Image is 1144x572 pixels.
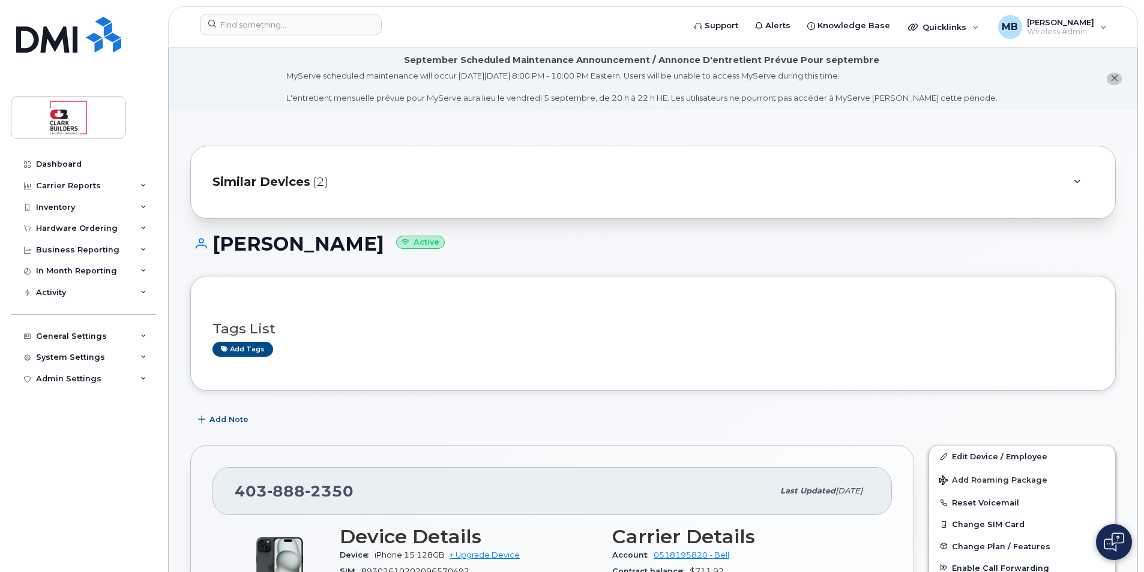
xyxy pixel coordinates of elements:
[212,321,1094,336] h3: Tags List
[375,550,445,559] span: iPhone 15 128GB
[404,54,879,67] div: September Scheduled Maintenance Announcement / Annonce D'entretient Prévue Pour septembre
[654,550,729,559] a: 0518195820 - Bell
[612,550,654,559] span: Account
[835,486,863,495] span: [DATE]
[396,236,445,249] small: Active
[929,492,1115,513] button: Reset Voicemail
[1104,532,1124,552] img: Open chat
[212,342,273,357] a: Add tags
[1107,73,1122,85] button: close notification
[235,482,354,500] span: 403
[929,513,1115,535] button: Change SIM Card
[929,535,1115,557] button: Change Plan / Features
[450,550,520,559] a: + Upgrade Device
[267,482,305,500] span: 888
[929,445,1115,467] a: Edit Device / Employee
[612,526,870,547] h3: Carrier Details
[952,541,1050,550] span: Change Plan / Features
[190,409,259,430] button: Add Note
[939,475,1047,487] span: Add Roaming Package
[305,482,354,500] span: 2350
[190,233,1116,254] h1: [PERSON_NAME]
[212,173,310,191] span: Similar Devices
[340,526,598,547] h3: Device Details
[929,467,1115,492] button: Add Roaming Package
[340,550,375,559] span: Device
[313,173,328,191] span: (2)
[286,70,998,104] div: MyServe scheduled maintenance will occur [DATE][DATE] 8:00 PM - 10:00 PM Eastern. Users will be u...
[780,486,835,495] span: Last updated
[209,414,248,425] span: Add Note
[952,563,1049,572] span: Enable Call Forwarding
